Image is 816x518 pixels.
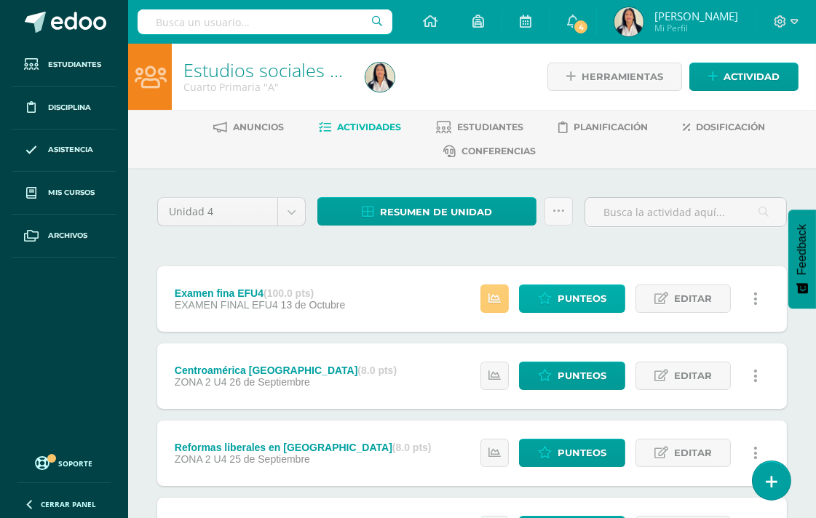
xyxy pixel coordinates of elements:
span: Editar [674,285,712,312]
a: Estudios sociales Pri 4 [183,57,368,82]
span: Unidad 4 [169,198,266,226]
span: Asistencia [48,144,93,156]
span: Feedback [796,224,809,275]
a: Disciplina [12,87,116,129]
strong: (100.0 pts) [264,287,314,299]
button: Feedback - Mostrar encuesta [788,210,816,308]
span: ZONA 2 U4 [175,376,227,388]
a: Punteos [519,439,625,467]
span: 13 de Octubre [281,299,346,311]
a: Archivos [12,215,116,258]
a: Planificación [559,116,649,139]
span: Punteos [558,285,606,312]
a: Estudiantes [437,116,524,139]
strong: (8.0 pts) [357,364,397,376]
span: Estudiantes [458,121,524,132]
a: Estudiantes [12,44,116,87]
span: Cerrar panel [41,499,96,509]
span: Editar [674,439,712,466]
span: Mi Perfil [654,22,738,34]
span: Editar [674,362,712,389]
div: Reformas liberales en [GEOGRAPHIC_DATA] [175,442,432,453]
img: efadfde929624343223942290f925837.png [365,63,395,92]
span: Soporte [59,458,93,469]
span: Punteos [558,362,606,389]
span: Punteos [558,439,606,466]
a: Soporte [17,453,111,472]
span: Conferencias [462,146,536,156]
a: Resumen de unidad [317,197,536,226]
span: Mis cursos [48,187,95,199]
a: Punteos [519,362,625,390]
input: Busca la actividad aquí... [585,198,786,226]
a: Dosificación [684,116,766,139]
span: Resumen de unidad [380,199,492,226]
span: 26 de Septiembre [229,376,310,388]
h1: Estudios sociales Pri 4 [183,60,348,80]
a: Punteos [519,284,625,313]
span: Actividad [724,63,780,90]
input: Busca un usuario... [138,9,392,34]
strong: (8.0 pts) [392,442,432,453]
a: Actividad [689,63,799,91]
span: Planificación [574,121,649,132]
span: Dosificación [697,121,766,132]
span: 25 de Septiembre [229,453,310,465]
a: Unidad 4 [158,198,305,226]
span: [PERSON_NAME] [654,9,738,23]
span: Disciplina [48,102,91,113]
a: Mis cursos [12,172,116,215]
span: Actividades [338,121,402,132]
span: Herramientas [582,63,663,90]
span: 4 [573,19,589,35]
div: Examen fina EFU4 [175,287,345,299]
a: Conferencias [443,140,536,163]
span: Archivos [48,230,87,242]
a: Actividades [320,116,402,139]
a: Herramientas [547,63,682,91]
a: Asistencia [12,129,116,172]
span: EXAMEN FINAL EFU4 [175,299,278,311]
div: Centroamérica [GEOGRAPHIC_DATA] [175,364,397,376]
div: Cuarto Primaria 'A' [183,80,348,94]
span: Anuncios [234,121,285,132]
a: Anuncios [214,116,285,139]
span: ZONA 2 U4 [175,453,227,465]
img: efadfde929624343223942290f925837.png [614,7,643,36]
span: Estudiantes [48,59,101,71]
